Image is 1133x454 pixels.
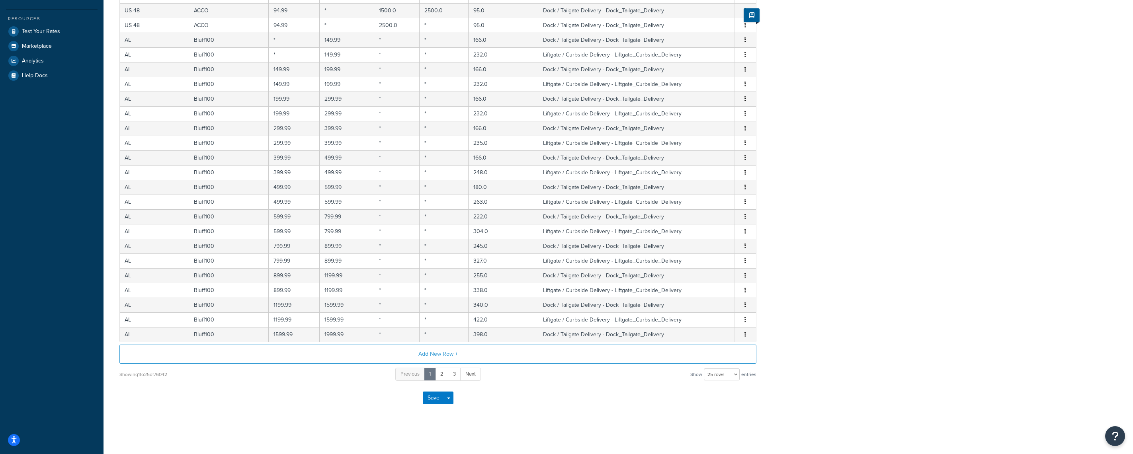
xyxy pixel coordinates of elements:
td: 149.99 [320,47,374,62]
td: 338.0 [469,283,539,298]
td: 499.99 [269,195,320,209]
button: Add New Row + [119,345,756,364]
td: 399.99 [320,136,374,150]
td: AL [120,253,189,268]
td: AL [120,136,189,150]
td: AL [120,312,189,327]
td: ACCO [189,3,268,18]
li: Help Docs [6,68,98,83]
td: Liftgate / Curbside Delivery - Liftgate_Curbside_Delivery [538,195,734,209]
td: AL [120,92,189,106]
td: 304.0 [469,224,539,239]
td: AL [120,165,189,180]
span: entries [741,369,756,380]
span: Test Your Rates [22,28,60,35]
td: Dock / Tailgate Delivery - Dock_Tailgate_Delivery [538,62,734,77]
td: 799.99 [320,209,374,224]
td: AL [120,327,189,342]
td: Liftgate / Curbside Delivery - Liftgate_Curbside_Delivery [538,77,734,92]
td: 245.0 [469,239,539,253]
td: Bluff100 [189,77,268,92]
td: 166.0 [469,62,539,77]
td: Bluff100 [189,239,268,253]
a: 2 [435,368,449,381]
td: 899.99 [320,253,374,268]
td: Bluff100 [189,106,268,121]
td: Liftgate / Curbside Delivery - Liftgate_Curbside_Delivery [538,312,734,327]
td: Dock / Tailgate Delivery - Dock_Tailgate_Delivery [538,180,734,195]
button: Show Help Docs [744,8,760,22]
td: Bluff100 [189,92,268,106]
td: 299.99 [320,106,374,121]
td: Dock / Tailgate Delivery - Dock_Tailgate_Delivery [538,268,734,283]
td: 166.0 [469,92,539,106]
td: AL [120,150,189,165]
td: Bluff100 [189,47,268,62]
td: 166.0 [469,150,539,165]
td: 799.99 [320,224,374,239]
td: 1500.0 [374,3,420,18]
td: 149.99 [269,62,320,77]
span: Previous [400,370,420,378]
td: 1599.99 [320,312,374,327]
td: 149.99 [269,77,320,92]
td: AL [120,239,189,253]
td: 94.99 [269,18,320,33]
td: Liftgate / Curbside Delivery - Liftgate_Curbside_Delivery [538,253,734,268]
td: 399.99 [269,165,320,180]
td: 1199.99 [269,312,320,327]
td: AL [120,47,189,62]
td: Bluff100 [189,253,268,268]
td: 2500.0 [374,18,420,33]
td: 799.99 [269,239,320,253]
td: 94.99 [269,3,320,18]
td: 327.0 [469,253,539,268]
td: Bluff100 [189,283,268,298]
td: 340.0 [469,298,539,312]
td: Dock / Tailgate Delivery - Dock_Tailgate_Delivery [538,92,734,106]
td: AL [120,209,189,224]
td: AL [120,77,189,92]
td: 232.0 [469,47,539,62]
td: 299.99 [320,92,374,106]
td: Liftgate / Curbside Delivery - Liftgate_Curbside_Delivery [538,165,734,180]
button: Open Resource Center [1105,426,1125,446]
a: 3 [448,368,461,381]
td: 399.99 [269,150,320,165]
td: Bluff100 [189,209,268,224]
td: Dock / Tailgate Delivery - Dock_Tailgate_Delivery [538,18,734,33]
td: Dock / Tailgate Delivery - Dock_Tailgate_Delivery [538,327,734,342]
td: AL [120,62,189,77]
td: 299.99 [269,136,320,150]
td: 398.0 [469,327,539,342]
td: 248.0 [469,165,539,180]
td: 899.99 [269,283,320,298]
td: Dock / Tailgate Delivery - Dock_Tailgate_Delivery [538,209,734,224]
span: Analytics [22,58,44,64]
td: Dock / Tailgate Delivery - Dock_Tailgate_Delivery [538,33,734,47]
td: Bluff100 [189,33,268,47]
td: Liftgate / Curbside Delivery - Liftgate_Curbside_Delivery [538,224,734,239]
td: 899.99 [269,268,320,283]
td: 95.0 [469,18,539,33]
a: Previous [395,368,425,381]
div: Resources [6,16,98,22]
td: 199.99 [320,62,374,77]
td: 499.99 [269,180,320,195]
td: Dock / Tailgate Delivery - Dock_Tailgate_Delivery [538,150,734,165]
td: AL [120,195,189,209]
td: AL [120,106,189,121]
td: Bluff100 [189,298,268,312]
td: 599.99 [320,180,374,195]
td: US 48 [120,3,189,18]
td: 95.0 [469,3,539,18]
td: 422.0 [469,312,539,327]
td: 2500.0 [420,3,469,18]
td: 232.0 [469,106,539,121]
td: 180.0 [469,180,539,195]
td: US 48 [120,18,189,33]
a: 1 [424,368,436,381]
span: Help Docs [22,72,48,79]
td: Bluff100 [189,180,268,195]
td: Dock / Tailgate Delivery - Dock_Tailgate_Delivery [538,3,734,18]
